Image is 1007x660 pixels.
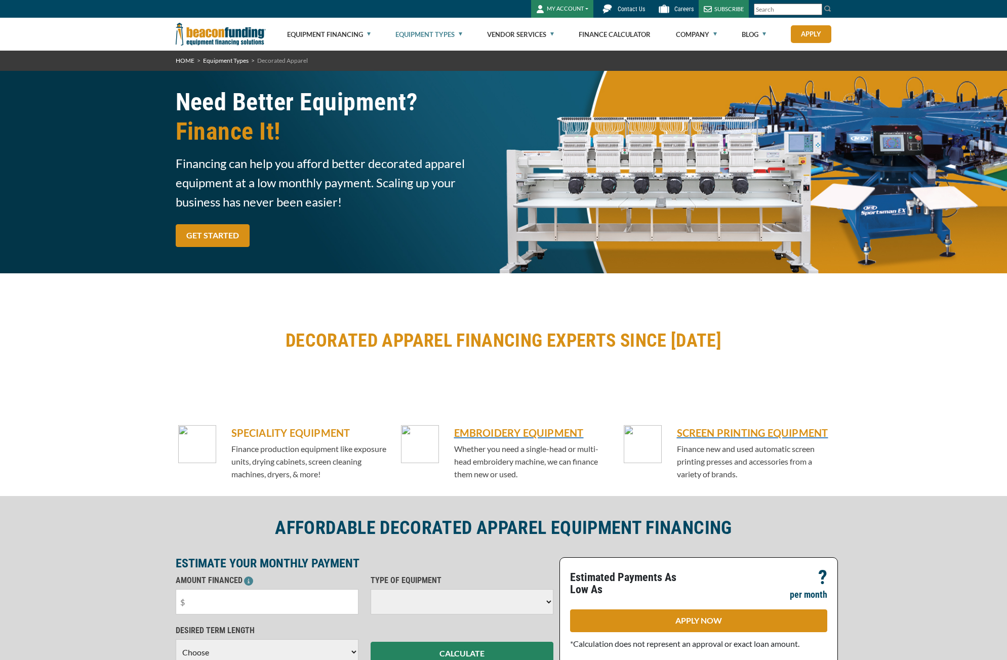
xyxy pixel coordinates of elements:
[176,574,358,587] p: AMOUNT FINANCED
[257,57,308,64] span: Decorated Apparel
[287,18,371,51] a: Equipment Financing
[231,444,386,479] span: Finance production equipment like exposure units, drying cabinets, screen cleaning machines, drye...
[674,6,694,13] span: Careers
[579,18,651,51] a: Finance Calculator
[176,18,266,51] img: Beacon Funding Corporation logo
[570,639,799,648] span: *Calculation does not represent an approval or exact loan amount.
[176,329,832,352] h2: DECORATED APPAREL FINANCING EXPERTS SINCE [DATE]
[176,117,498,146] span: Finance It!
[487,18,554,51] a: Vendor Services
[742,18,766,51] a: Blog
[818,571,827,584] p: ?
[176,557,553,569] p: ESTIMATE YOUR MONTHLY PAYMENT
[371,574,553,587] p: TYPE OF EQUIPMENT
[570,609,827,632] a: APPLY NOW
[176,154,498,212] span: Financing can help you afford better decorated apparel equipment at a low monthly payment. Scalin...
[824,5,832,13] img: Search
[176,589,358,614] input: $
[790,589,827,601] p: per month
[754,4,822,15] input: Search
[395,18,462,51] a: Equipment Types
[812,6,820,14] a: Clear search text
[618,6,645,13] span: Contact Us
[677,425,832,440] a: SCREEN PRINTING EQUIPMENT
[676,18,717,51] a: Company
[176,57,194,64] a: HOME
[203,57,249,64] a: Equipment Types
[454,425,609,440] a: EMBROIDERY EQUIPMENT
[570,571,693,596] p: Estimated Payments As Low As
[176,88,498,146] h1: Need Better Equipment?
[231,425,386,440] h5: SPECIALITY EQUIPMENT
[791,25,831,43] a: Apply
[176,224,250,247] a: GET STARTED
[454,444,598,479] span: Whether you need a single-head or multi-head embroidery machine, we can finance them new or used.
[176,516,832,540] h2: AFFORDABLE DECORATED APPAREL EQUIPMENT FINANCING
[176,625,358,637] p: DESIRED TERM LENGTH
[677,444,815,479] span: Finance new and used automatic screen printing presses and accessories from a variety of brands.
